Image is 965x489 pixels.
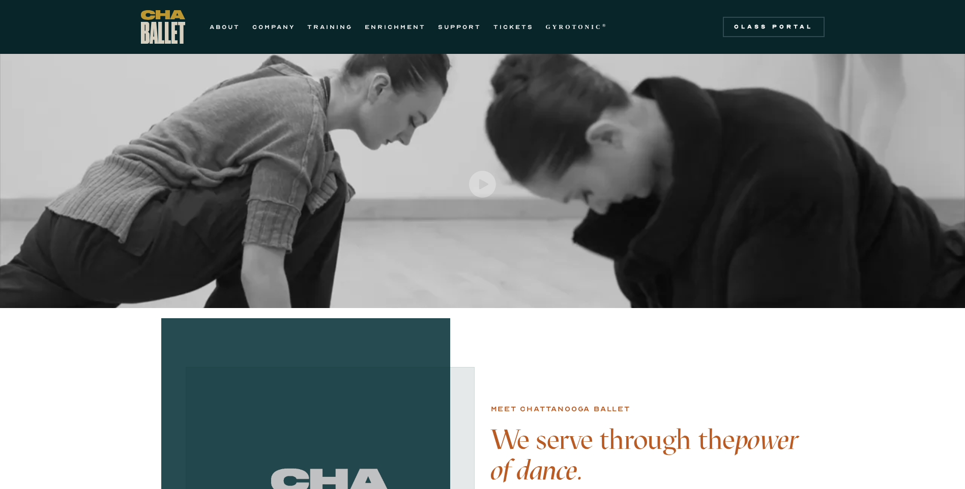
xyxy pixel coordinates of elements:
[210,21,240,33] a: ABOUT
[493,21,534,33] a: TICKETS
[438,21,481,33] a: SUPPORT
[491,424,804,485] h4: We serve through the
[729,23,818,31] div: Class Portal
[602,23,608,28] sup: ®
[491,403,630,415] div: Meet chattanooga ballet
[307,21,353,33] a: TRAINING
[723,17,825,37] a: Class Portal
[546,23,602,30] strong: GYROTONIC
[491,423,798,486] em: power of dance.
[546,21,608,33] a: GYROTONIC®
[141,10,185,44] a: home
[365,21,426,33] a: ENRICHMENT
[252,21,295,33] a: COMPANY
